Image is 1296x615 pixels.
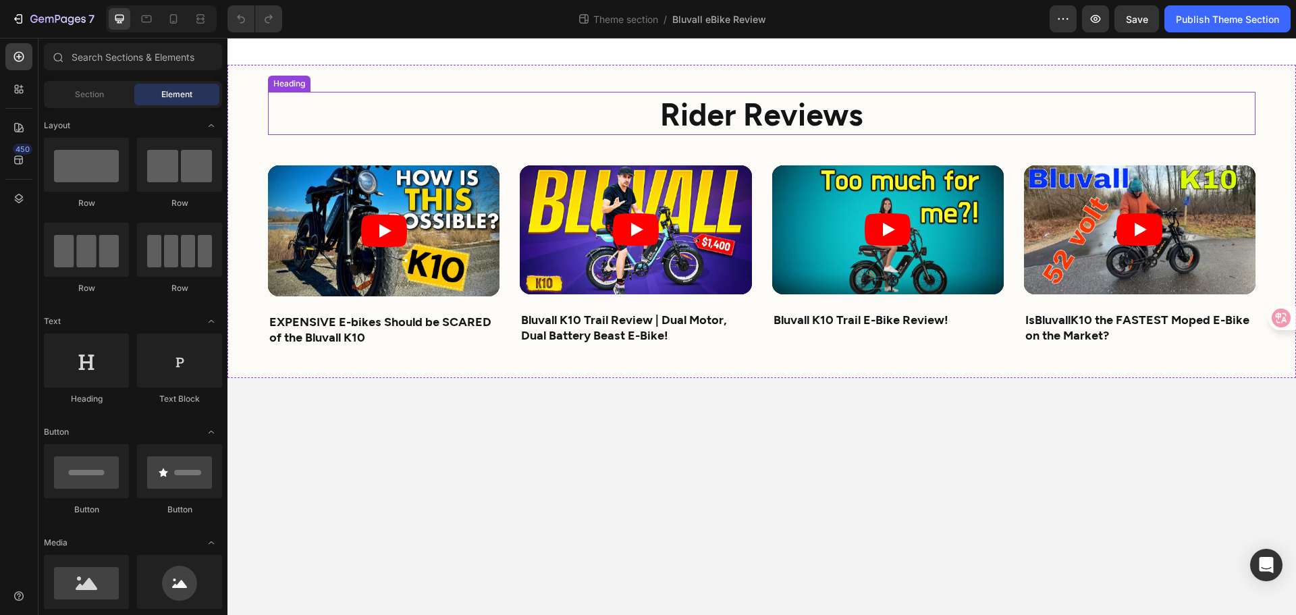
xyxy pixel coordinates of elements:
span: Toggle open [200,421,222,443]
strong: Rider Reviews [433,57,636,94]
div: Row [44,197,129,209]
strong: EXPENSIVE E-bikes Should be SCARED of the Bluvall K10 [42,276,264,306]
span: Element [161,88,192,101]
button: Play [385,176,431,208]
strong: Bluvall [807,274,843,289]
div: Publish Theme Section [1176,12,1279,26]
div: Row [44,282,129,294]
div: Row [137,282,222,294]
div: Undo/Redo [227,5,282,32]
div: Heading [43,40,80,52]
div: 450 [13,144,32,155]
span: Layout [44,119,70,132]
div: Button [44,504,129,516]
strong: Bluvall K10 Trail E-Bike Review! [546,274,721,289]
span: Save [1126,14,1148,25]
button: Save [1114,5,1159,32]
div: Heading [44,393,129,405]
span: Section [75,88,104,101]
div: Button [137,504,222,516]
p: Is K10 the FASTEST Moped E-Bike on the Market? [798,274,1027,306]
button: Play [637,176,683,208]
input: Search Sections & Elements [44,43,222,70]
iframe: Design area [227,38,1296,615]
button: Play [889,176,935,208]
span: / [664,12,667,26]
span: Button [44,426,69,438]
span: Bluvall eBike Review [672,12,766,26]
a: ⚡SU8 – $835 OFF, Limited Time! [378,10,918,25]
span: Theme section [591,12,661,26]
button: 7 [5,5,101,32]
img: United States [1216,13,1229,23]
div: Text Block [137,393,222,405]
p: 7 [88,11,94,27]
button: Play [134,177,180,209]
span: Toggle open [200,311,222,332]
span: Toggle open [200,532,222,554]
span: Toggle open [200,115,222,136]
span: USD [1235,10,1253,25]
button: Publish Theme Section [1164,5,1291,32]
div: Open Intercom Messenger [1250,549,1282,581]
strong: Bluvall K10 Trail Review | Dual Motor, Dual Battery Beast E-Bike! [294,274,500,304]
span: Media [44,537,67,549]
div: Row [137,197,222,209]
span: Text [44,315,61,327]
